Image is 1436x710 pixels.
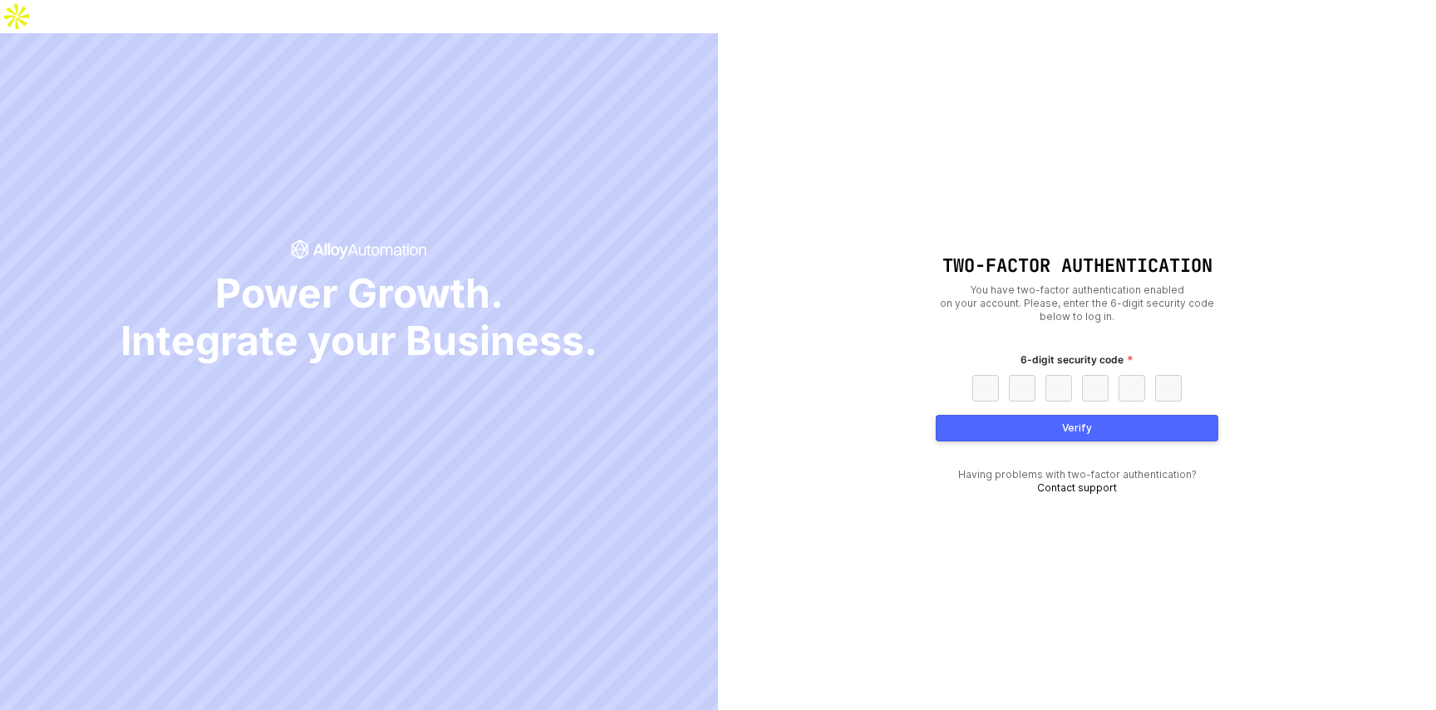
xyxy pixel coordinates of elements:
[936,284,1218,323] div: You have two-factor authentication enabled on your account. Please, enter the 6-digit security co...
[1020,352,1134,368] label: 6-digit security code
[936,468,1218,495] div: Having problems with two-factor authentication?
[936,255,1218,277] h1: Two-Factor Authentication
[1037,481,1117,494] a: Contact support
[120,269,598,365] span: Power Growth. Integrate your Business.
[1062,422,1092,435] div: Verify
[291,239,428,259] span: icon-success
[936,415,1218,441] button: Verify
